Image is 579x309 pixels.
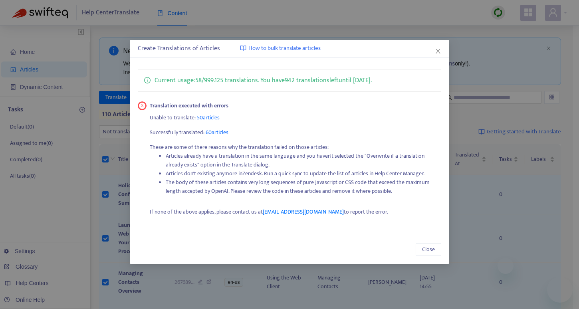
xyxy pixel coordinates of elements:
[166,169,442,178] li: Articles don't existing anymore in Zendesk . Run a quick sync to update the list of articles in H...
[435,48,441,54] span: close
[263,207,344,216] span: [EMAIL_ADDRESS][DOMAIN_NAME]
[166,152,442,169] li: Articles already have a translation in the same language and you haven't selected the "Overwrite ...
[240,44,321,53] a: How to bulk translate articles
[434,47,442,55] button: Close
[140,103,145,108] span: close
[150,101,228,110] strong: Translation executed with errors
[150,208,442,216] p: If none of the above applies, please contact us at to report the error.
[416,243,441,256] button: Close
[206,128,228,137] span: 60 articles
[166,178,442,196] li: The body of these articles contains very long sequences of pure Javascript or CSS code that excee...
[248,44,321,53] span: How to bulk translate articles
[422,245,435,254] span: Close
[240,45,246,51] img: image-link
[197,113,220,122] span: 50 articles
[138,44,441,53] div: Create Translations of Articles
[150,113,442,122] p: Unable to translate:
[547,277,573,303] iframe: Button to launch messaging window
[155,75,372,85] p: Current usage: 58 / 999.125 translations . You have 942 translations left until [DATE] .
[150,143,442,202] p: These are some of there reasons why the translation failed on those articles:
[144,75,151,83] span: info-circle
[498,258,514,274] iframe: Close message
[150,128,442,137] p: Successfully translated:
